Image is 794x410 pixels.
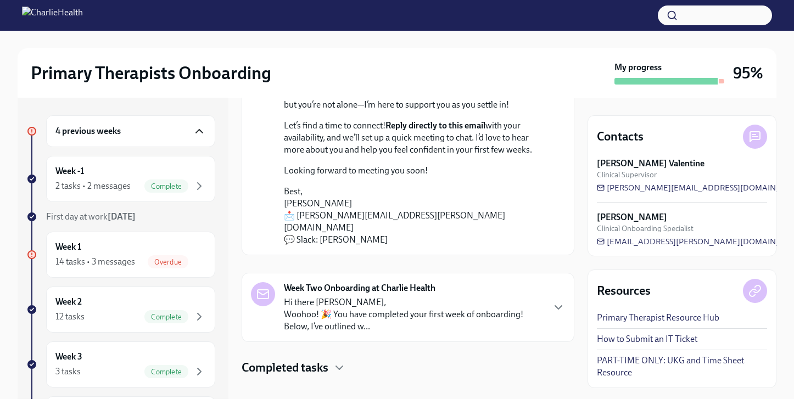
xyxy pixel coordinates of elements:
div: 3 tasks [55,366,81,378]
h3: 95% [733,63,763,83]
h2: Primary Therapists Onboarding [31,62,271,84]
span: Complete [144,182,188,190]
div: 2 tasks • 2 messages [55,180,131,192]
h4: Completed tasks [242,360,328,376]
span: First day at work [46,211,136,222]
h6: Week -1 [55,165,84,177]
span: Clinical Onboarding Specialist [597,223,694,234]
p: Looking forward to meeting you soon! [284,165,547,177]
p: Let’s find a time to connect! with your availability, and we’ll set up a quick meeting to chat. I... [284,120,547,156]
span: Overdue [148,258,188,266]
h6: 4 previous weeks [55,125,121,137]
strong: Reply directly to this email [385,120,485,131]
strong: [PERSON_NAME] [597,211,667,223]
div: Completed tasks [242,360,574,376]
a: First day at work[DATE] [26,211,215,223]
strong: My progress [614,61,662,74]
p: Best, [PERSON_NAME] 📩 [PERSON_NAME][EMAIL_ADDRESS][PERSON_NAME][DOMAIN_NAME] 💬 Slack: [PERSON_NAME] [284,186,547,246]
a: Week 33 tasksComplete [26,341,215,387]
strong: Week Two Onboarding at Charlie Health [284,282,435,294]
div: 12 tasks [55,311,85,323]
span: Complete [144,313,188,321]
span: Clinical Supervisor [597,170,657,180]
h4: Contacts [597,128,644,145]
a: PART-TIME ONLY: UKG and Time Sheet Resource [597,355,767,379]
p: Hi there [PERSON_NAME], Woohoo! 🎉 You have completed your first week of onboarding! Below, I’ve o... [284,296,543,333]
img: CharlieHealth [22,7,83,24]
h4: Resources [597,283,651,299]
a: How to Submit an IT Ticket [597,333,697,345]
div: 4 previous weeks [46,115,215,147]
span: Complete [144,368,188,376]
a: Week 212 tasksComplete [26,287,215,333]
strong: [DATE] [108,211,136,222]
h6: Week 1 [55,241,81,253]
a: Week 114 tasks • 3 messagesOverdue [26,232,215,278]
a: Primary Therapist Resource Hub [597,312,719,324]
div: 14 tasks • 3 messages [55,256,135,268]
h6: Week 2 [55,296,82,308]
a: Week -12 tasks • 2 messagesComplete [26,156,215,202]
h6: Week 3 [55,351,82,363]
strong: [PERSON_NAME] Valentine [597,158,704,170]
